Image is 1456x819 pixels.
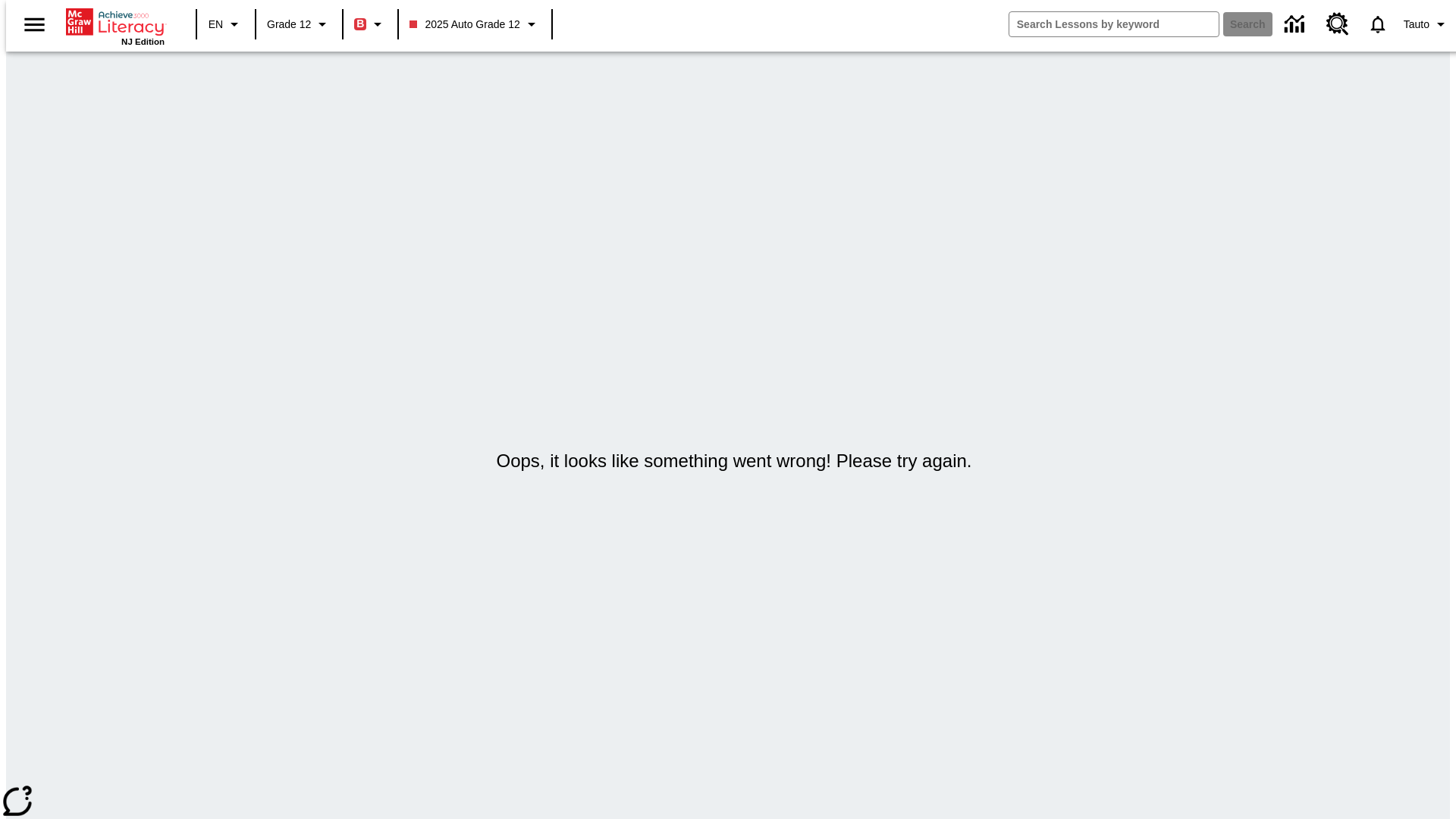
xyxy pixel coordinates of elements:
[1317,4,1358,45] a: Resource Center, Will open in new tab
[348,11,393,38] button: Boost Class color is red. Change class color
[403,11,546,38] button: Class: 2025 Auto Grade 12, Select your class
[1276,4,1317,45] a: Data Center
[1009,12,1219,36] input: search field
[1398,11,1456,38] button: Profile/Settings
[66,5,165,46] div: Home
[409,17,519,33] span: 2025 Auto Grade 12
[209,17,223,33] span: EN
[356,14,364,33] span: B
[497,449,972,473] h5: Oops, it looks like something went wrong! Please try again.
[12,2,57,47] button: Open side menu
[202,11,250,38] button: Language: EN, Select a language
[121,37,165,46] span: NJ Edition
[1404,17,1429,33] span: Tauto
[1358,5,1398,44] a: Notifications
[261,11,337,38] button: Grade: Grade 12, Select a grade
[267,17,311,33] span: Grade 12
